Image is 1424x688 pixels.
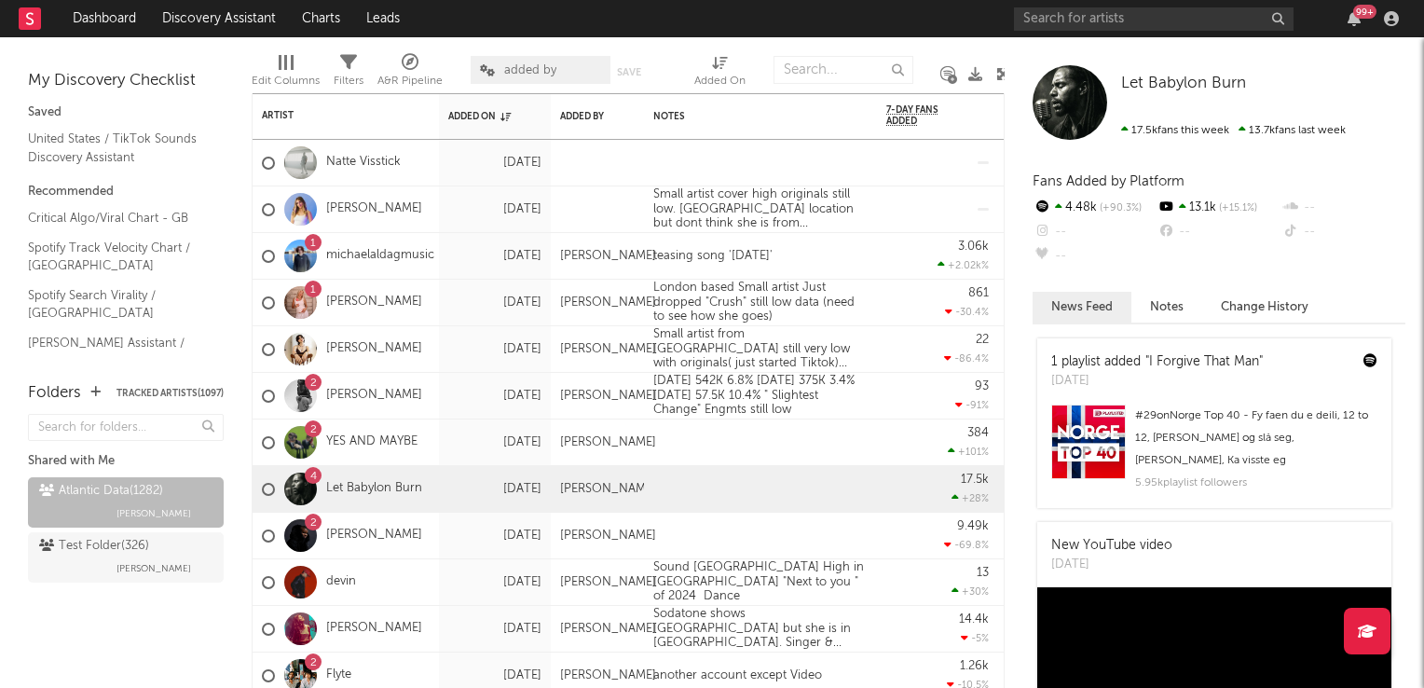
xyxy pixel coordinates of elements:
[560,575,656,590] div: [PERSON_NAME]
[448,338,541,361] div: [DATE]
[617,67,641,77] button: Save
[644,668,831,683] div: another account except Video
[1033,196,1157,220] div: 4.48k
[326,481,422,497] a: Let Babylon Burn
[326,155,401,171] a: Natte Visstick
[560,111,607,122] div: Added By
[326,667,351,683] a: Flyte
[560,529,656,544] div: [PERSON_NAME]
[252,70,320,92] div: Edit Columns
[448,245,541,268] div: [DATE]
[644,607,877,651] div: Sodatone shows [GEOGRAPHIC_DATA] but she is in [GEOGRAPHIC_DATA]. Singer & actress often cover ov...
[326,201,422,217] a: [PERSON_NAME]
[1097,203,1142,213] span: +90.3 %
[961,474,989,486] div: 17.5k
[1014,7,1294,31] input: Search for artists
[1157,220,1280,244] div: --
[560,249,656,264] div: [PERSON_NAME]
[28,238,205,276] a: Spotify Track Velocity Chart / [GEOGRAPHIC_DATA]
[1051,556,1172,574] div: [DATE]
[1131,292,1202,323] button: Notes
[28,285,205,323] a: Spotify Search Virality / [GEOGRAPHIC_DATA]
[1353,5,1376,19] div: 99 +
[28,129,205,167] a: United States / TikTok Sounds Discovery Assistant
[653,111,840,122] div: Notes
[644,327,877,371] div: Small artist from [GEOGRAPHIC_DATA] still very low with originals( just started Tiktok) Cover 45....
[959,613,989,626] div: 14.4k
[448,525,541,547] div: [DATE]
[1051,372,1263,391] div: [DATE]
[39,535,149,557] div: Test Folder ( 326 )
[1157,196,1280,220] div: 13.1k
[448,385,541,407] div: [DATE]
[448,571,541,594] div: [DATE]
[1121,125,1346,136] span: 13.7k fans last week
[1051,352,1263,372] div: 1 playlist added
[560,389,656,404] div: [PERSON_NAME]
[1202,292,1327,323] button: Change History
[448,152,541,174] div: [DATE]
[262,110,402,121] div: Artist
[448,292,541,314] div: [DATE]
[252,47,320,101] div: Edit Columns
[1121,76,1246,91] span: Let Babylon Burn
[644,187,877,231] div: Small artist cover high originals still low. [GEOGRAPHIC_DATA] location but dont think she is fro...
[644,249,782,264] div: teasing song '[DATE]'
[28,70,224,92] div: My Discovery Checklist
[326,341,422,357] a: [PERSON_NAME]
[560,482,656,497] div: [PERSON_NAME]
[952,492,989,504] div: +28 %
[377,47,443,101] div: A&R Pipeline
[334,70,363,92] div: Filters
[560,668,656,683] div: [PERSON_NAME]
[975,380,989,392] div: 93
[448,199,541,221] div: [DATE]
[39,480,163,502] div: Atlantic Data ( 1282 )
[1033,292,1131,323] button: News Feed
[326,295,422,310] a: [PERSON_NAME]
[326,388,422,404] a: [PERSON_NAME]
[1051,536,1172,556] div: New YouTube video
[944,539,989,551] div: -69.8 %
[28,450,224,473] div: Shared with Me
[774,56,913,84] input: Search...
[1135,405,1377,472] div: # 29 on Norge Top 40 - Fy faen du e deili, 12 to 12, [PERSON_NAME] og slå seg, [PERSON_NAME], Ka ...
[28,102,224,124] div: Saved
[1033,244,1157,268] div: --
[326,574,356,590] a: devin
[976,334,989,346] div: 22
[957,520,989,532] div: 9.49k
[1281,220,1405,244] div: --
[1121,75,1246,93] a: Let Babylon Burn
[960,660,989,672] div: 1.26k
[644,281,877,324] div: London based Small artist Just dropped "Crush" still low data (need to see how she goes)
[560,435,656,450] div: [PERSON_NAME]
[1135,472,1377,494] div: 5.95k playlist followers
[28,414,224,441] input: Search for folders...
[448,478,541,501] div: [DATE]
[1216,203,1257,213] span: +15.1 %
[448,432,541,454] div: [DATE]
[1033,220,1157,244] div: --
[28,208,205,228] a: Critical Algo/Viral Chart - GB
[448,618,541,640] div: [DATE]
[326,434,418,450] a: YES AND MAYBE
[326,621,422,637] a: [PERSON_NAME]
[944,352,989,365] div: -86.4 %
[448,111,513,122] div: Added On
[1348,11,1361,26] button: 99+
[644,374,877,418] div: [DATE] 542K 6.8% [DATE] 375K 3.4% [DATE] 57.5K 10.4% " Slightest Change" Engmts still low
[334,47,363,101] div: Filters
[938,259,989,271] div: +2.02k %
[1281,196,1405,220] div: --
[977,567,989,579] div: 13
[945,306,989,318] div: -30.4 %
[28,333,205,371] a: [PERSON_NAME] Assistant / [GEOGRAPHIC_DATA]
[886,104,961,127] span: 7-Day Fans Added
[961,632,989,644] div: -5 %
[1037,405,1391,508] a: #29onNorge Top 40 - Fy faen du e deili, 12 to 12, [PERSON_NAME] og slå seg, [PERSON_NAME], Ka vis...
[116,557,191,580] span: [PERSON_NAME]
[28,477,224,528] a: Atlantic Data(1282)[PERSON_NAME]
[448,665,541,687] div: [DATE]
[644,560,877,604] div: Sound [GEOGRAPHIC_DATA] High in [GEOGRAPHIC_DATA] "Next to you " of 2024 Dance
